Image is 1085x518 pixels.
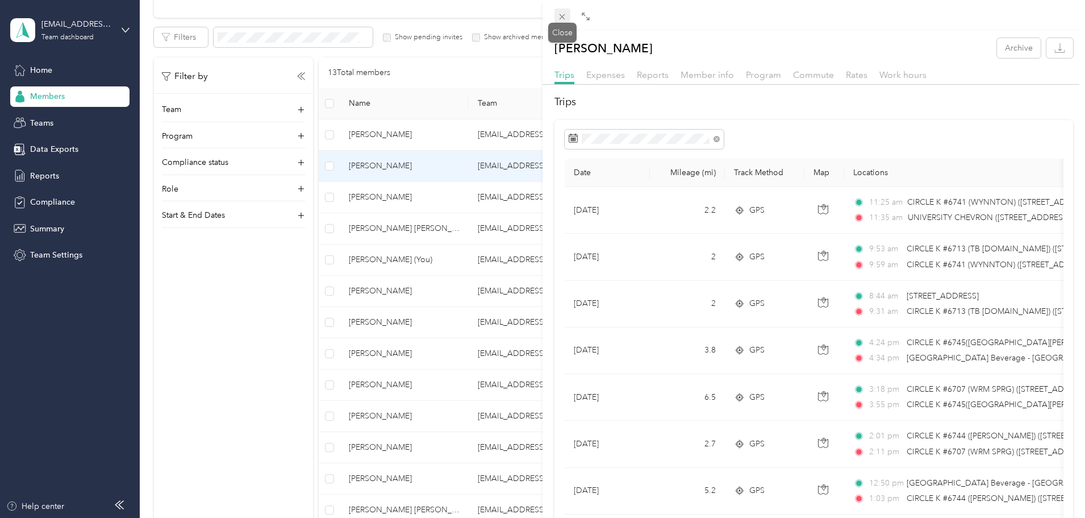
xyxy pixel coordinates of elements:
span: Trips [554,69,574,80]
td: [DATE] [565,421,650,467]
span: Member info [681,69,734,80]
th: Date [565,159,650,187]
span: 8:44 am [869,290,902,302]
td: [DATE] [565,328,650,374]
span: UNIVERSITY CHEVRON ([STREET_ADDRESS]) [908,213,1072,222]
span: GPS [749,204,765,217]
td: 2 [650,234,725,280]
span: 9:59 am [869,259,902,271]
th: Track Method [725,159,804,187]
span: Reports [637,69,669,80]
span: Expenses [586,69,625,80]
td: [DATE] [565,187,650,234]
td: [DATE] [565,281,650,328]
td: 2 [650,281,725,328]
span: GPS [749,344,765,357]
th: Map [804,159,844,187]
span: 9:53 am [869,243,902,255]
span: GPS [749,484,765,497]
span: 4:24 pm [869,337,902,349]
td: 2.7 [650,421,725,467]
td: [DATE] [565,374,650,421]
span: [STREET_ADDRESS] [907,291,979,301]
span: Program [746,69,781,80]
span: Rates [846,69,867,80]
iframe: Everlance-gr Chat Button Frame [1021,454,1085,518]
span: 11:35 am [869,212,903,224]
td: [DATE] [565,234,650,280]
td: 3.8 [650,328,725,374]
td: 2.2 [650,187,725,234]
h2: Trips [554,94,1073,110]
th: Mileage (mi) [650,159,725,187]
p: [PERSON_NAME] [554,38,653,58]
td: [DATE] [565,468,650,515]
span: GPS [749,391,765,404]
span: 3:55 pm [869,399,902,411]
td: 6.5 [650,374,725,421]
span: 1:03 pm [869,492,902,505]
span: GPS [749,438,765,450]
span: 11:25 am [869,196,902,209]
span: 2:01 pm [869,430,902,442]
span: 9:31 am [869,305,902,318]
td: 5.2 [650,468,725,515]
button: Archive [997,38,1041,58]
span: 12:50 pm [869,477,902,490]
span: GPS [749,297,765,310]
span: Work hours [879,69,927,80]
span: 3:18 pm [869,383,902,396]
span: 4:34 pm [869,352,902,364]
span: GPS [749,251,765,263]
div: Close [548,23,577,43]
span: 2:11 pm [869,446,902,458]
span: Commute [793,69,834,80]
